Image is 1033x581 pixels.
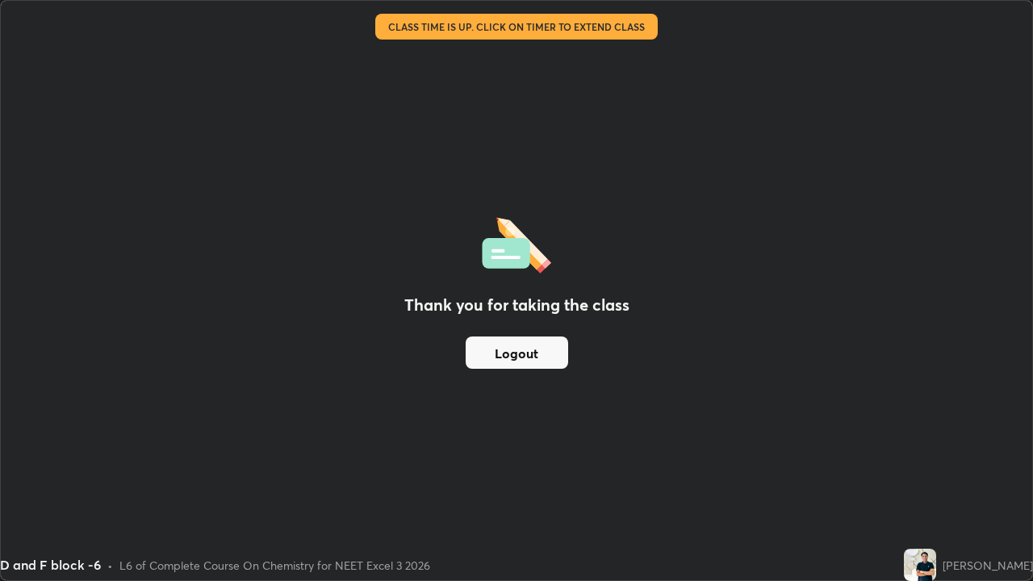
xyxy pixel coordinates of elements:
[107,557,113,574] div: •
[904,549,936,581] img: 6f5849fa1b7a4735bd8d44a48a48ab07.jpg
[119,557,430,574] div: L6 of Complete Course On Chemistry for NEET Excel 3 2026
[482,212,551,274] img: offlineFeedback.1438e8b3.svg
[943,557,1033,574] div: [PERSON_NAME]
[404,293,629,317] h2: Thank you for taking the class
[466,336,568,369] button: Logout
